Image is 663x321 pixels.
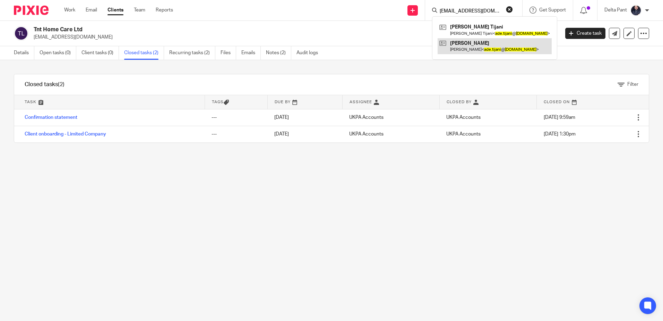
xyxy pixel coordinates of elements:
[25,115,77,120] a: Confirmation statement
[439,8,501,15] input: Search
[506,6,513,13] button: Clear
[539,8,566,13] span: Get Support
[212,114,260,121] div: ---
[296,46,323,60] a: Audit logs
[14,26,28,41] img: svg%3E
[241,46,261,60] a: Emails
[81,46,119,60] a: Client tasks (0)
[212,131,260,138] div: ---
[266,46,291,60] a: Notes (2)
[34,34,555,41] p: [EMAIL_ADDRESS][DOMAIN_NAME]
[169,46,215,60] a: Recurring tasks (2)
[544,115,575,120] span: [DATE] 9:59am
[124,46,164,60] a: Closed tasks (2)
[446,132,481,137] span: UKPA Accounts
[342,126,439,142] td: UKPA Accounts
[14,6,49,15] img: Pixie
[34,26,450,33] h2: Tnt Home Care Ltd
[205,95,267,109] th: Tags
[156,7,173,14] a: Reports
[630,5,642,16] img: dipesh-min.jpg
[604,7,627,14] p: Delta Pant
[14,46,34,60] a: Details
[40,46,76,60] a: Open tasks (0)
[446,115,481,120] span: UKPA Accounts
[58,82,64,87] span: (2)
[25,132,106,137] a: Client onboarding - Limited Company
[544,132,576,137] span: [DATE] 1:30pm
[134,7,145,14] a: Team
[627,82,638,87] span: Filter
[565,28,605,39] a: Create task
[221,46,236,60] a: Files
[64,7,75,14] a: Work
[342,109,439,126] td: UKPA Accounts
[25,81,64,88] h1: Closed tasks
[107,7,123,14] a: Clients
[86,7,97,14] a: Email
[267,126,342,142] td: [DATE]
[267,109,342,126] td: [DATE]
